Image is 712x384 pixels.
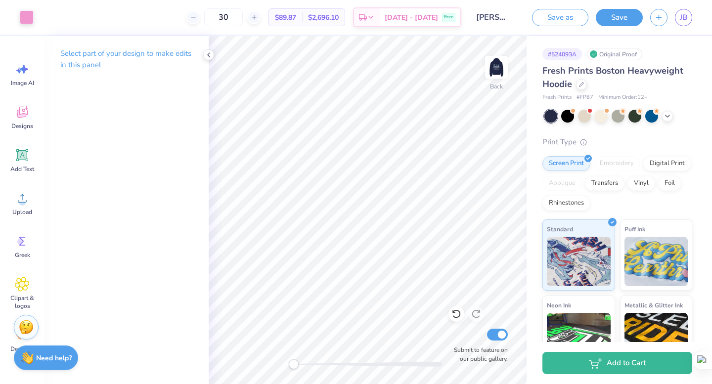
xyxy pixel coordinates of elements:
[643,156,691,171] div: Digital Print
[542,93,572,102] span: Fresh Prints
[10,345,34,353] span: Decorate
[680,12,687,23] span: JB
[542,156,590,171] div: Screen Print
[204,8,243,26] input: – –
[11,122,33,130] span: Designs
[487,57,506,77] img: Back
[542,352,692,374] button: Add to Cart
[547,237,611,286] img: Standard
[627,176,655,191] div: Vinyl
[624,313,688,362] img: Metallic & Glitter Ink
[308,12,339,23] span: $2,696.10
[624,300,683,310] span: Metallic & Glitter Ink
[12,208,32,216] span: Upload
[596,9,643,26] button: Save
[542,136,692,148] div: Print Type
[15,251,30,259] span: Greek
[598,93,648,102] span: Minimum Order: 12 +
[448,345,508,363] label: Submit to feature on our public gallery.
[490,82,503,91] div: Back
[385,12,438,23] span: [DATE] - [DATE]
[11,79,34,87] span: Image AI
[547,300,571,310] span: Neon Ink
[624,224,645,234] span: Puff Ink
[542,196,590,211] div: Rhinestones
[577,93,593,102] span: # FP87
[542,65,683,90] span: Fresh Prints Boston Heavyweight Hoodie
[547,224,573,234] span: Standard
[10,165,34,173] span: Add Text
[36,353,72,363] strong: Need help?
[675,9,692,26] a: JB
[593,156,640,171] div: Embroidery
[444,14,453,21] span: Free
[658,176,681,191] div: Foil
[587,48,642,60] div: Original Proof
[585,176,624,191] div: Transfers
[6,294,39,310] span: Clipart & logos
[469,7,517,27] input: Untitled Design
[624,237,688,286] img: Puff Ink
[289,359,299,369] div: Accessibility label
[542,48,582,60] div: # 524093A
[547,313,611,362] img: Neon Ink
[60,48,193,71] p: Select part of your design to make edits in this panel
[275,12,296,23] span: $89.87
[532,9,588,26] button: Save as
[542,176,582,191] div: Applique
